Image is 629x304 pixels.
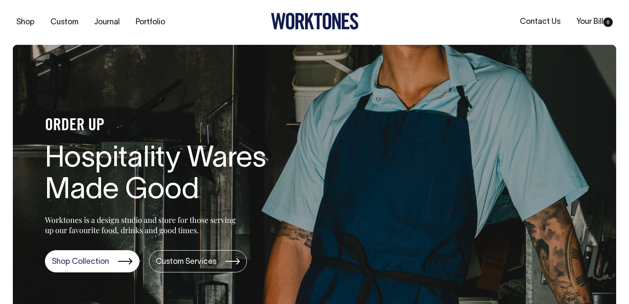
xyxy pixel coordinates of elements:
[516,15,564,29] a: Contact Us
[45,215,240,235] p: Worktones is a design studio and store for those serving up our favourite food, drinks and good t...
[149,250,247,272] a: Custom Services
[45,117,319,135] h4: ORDER UP
[45,143,319,208] h1: Hospitality Wares Made Good
[13,15,38,29] a: Shop
[132,15,169,29] a: Portfolio
[603,18,613,27] span: 6
[45,250,139,272] a: Shop Collection
[573,15,616,29] a: Your Bill6
[91,15,123,29] a: Journal
[47,15,82,29] a: Custom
